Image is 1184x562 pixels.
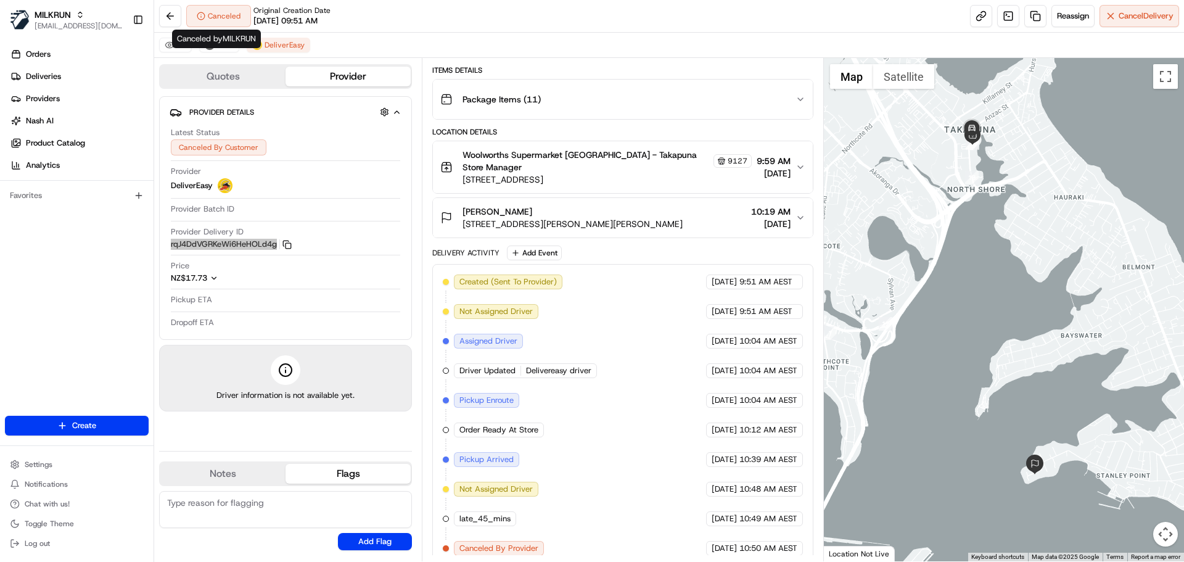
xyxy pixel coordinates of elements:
button: Map camera controls [1153,522,1178,547]
span: Provider Delivery ID [171,226,244,238]
button: MILKRUNMILKRUN[EMAIL_ADDRESS][DOMAIN_NAME] [5,5,128,35]
div: Location Details [432,127,813,137]
span: Create [72,420,96,431]
a: Analytics [5,155,154,175]
button: Canceled [186,5,251,27]
span: Not Assigned Driver [459,484,533,495]
button: Quotes [160,67,286,86]
button: Toggle fullscreen view [1153,64,1178,89]
button: Settings [5,456,149,473]
span: Providers [26,93,60,104]
div: 12 [879,317,892,331]
span: [STREET_ADDRESS][PERSON_NAME][PERSON_NAME] [462,218,683,230]
span: Dropoff ETA [171,317,214,328]
span: Price [171,260,189,271]
span: [DATE] 09:51 AM [253,15,318,27]
span: Map data ©2025 Google [1032,553,1099,560]
span: 10:04 AM AEST [739,336,797,347]
button: [PERSON_NAME][STREET_ADDRESS][PERSON_NAME][PERSON_NAME]10:19 AM[DATE] [433,198,812,238]
button: Show satellite imagery [873,64,934,89]
span: [STREET_ADDRESS] [462,173,751,186]
span: Toggle Theme [25,519,74,529]
span: 10:49 AM AEST [739,513,797,524]
a: Providers [5,89,154,109]
img: MILKRUN [10,10,30,30]
button: Toggle Theme [5,515,149,532]
span: 10:04 AM AEST [739,395,797,406]
a: Nash AI [5,111,154,131]
button: Reassign [1051,5,1095,27]
span: [DATE] [712,336,737,347]
div: Delivery Activity [432,248,499,258]
span: Log out [25,539,50,548]
span: DeliverEasy [171,180,213,191]
span: [DATE] [712,365,737,376]
button: rqJ4DdVGRKeWi6HeHOLd4g [171,239,292,250]
a: Report a map error [1131,553,1180,560]
button: Package Items (11) [433,80,812,119]
div: Items Details [432,65,813,75]
img: Google [827,545,868,561]
span: 10:12 AM AEST [739,424,797,436]
button: Chat with us! [5,495,149,513]
span: NZ$17.73 [171,273,207,283]
a: Product Catalog [5,133,154,153]
a: Orders [5,44,154,64]
span: 10:39 AM AEST [739,454,797,465]
span: [DATE] [757,167,791,180]
button: Flags [286,464,411,484]
button: CancelDelivery [1100,5,1179,27]
div: Favorites [5,186,149,205]
button: Add Flag [338,533,412,550]
span: Provider Details [189,107,254,117]
span: Package Items ( 11 ) [462,93,541,105]
div: 1 [823,326,837,340]
span: Settings [25,460,52,469]
span: [DATE] [712,513,737,524]
span: [EMAIL_ADDRESS][DOMAIN_NAME] [35,21,123,31]
span: DeliverEasy [265,40,305,50]
span: Canceled By Provider [459,543,538,554]
button: Provider [286,67,411,86]
span: Pickup Enroute [459,395,514,406]
span: Assigned Driver [459,336,517,347]
button: Create [5,416,149,436]
span: late_45_mins [459,513,511,524]
span: Provider Batch ID [171,204,234,215]
span: Notifications [25,479,68,489]
button: Notifications [5,476,149,493]
span: Cancel Delivery [1119,10,1174,22]
span: [DATE] [712,543,737,554]
button: Keyboard shortcuts [971,553,1024,561]
span: [PERSON_NAME] [462,205,532,218]
button: Provider Details [170,102,401,122]
button: DeliverEasy [247,38,310,52]
button: All [159,38,192,52]
span: Delivereasy driver [526,365,591,376]
span: [DATE] [712,454,737,465]
img: delivereasy_logo.png [218,178,232,193]
span: Pickup Arrived [459,454,514,465]
span: 9:51 AM AEST [739,306,792,317]
span: Provider [171,166,201,177]
span: Driver Updated [459,365,516,376]
span: [DATE] [712,276,737,287]
span: [DATE] [712,306,737,317]
span: MILKRUN [35,9,71,21]
span: Woolworths Supermarket [GEOGRAPHIC_DATA] - Takapuna Store Manager [462,149,710,173]
span: Canceled by MILKRUN [177,33,256,44]
span: 10:48 AM AEST [739,484,797,495]
span: Analytics [26,160,60,171]
button: NZ$17.73 [171,273,279,284]
a: Deliveries [5,67,154,86]
div: Location Not Live [824,546,895,561]
span: Latest Status [171,127,220,138]
span: 10:50 AM AEST [739,543,797,554]
span: [DATE] [712,424,737,436]
button: Notes [160,464,286,484]
span: [DATE] [751,218,791,230]
span: Reassign [1057,10,1089,22]
button: Log out [5,535,149,552]
button: Add Event [507,246,562,260]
